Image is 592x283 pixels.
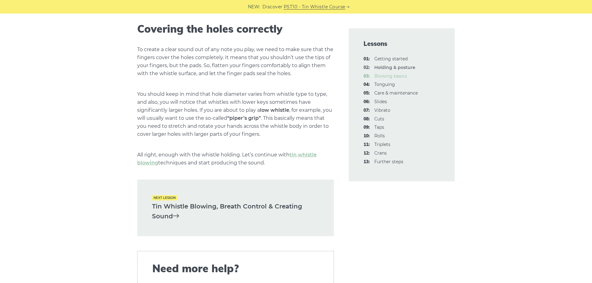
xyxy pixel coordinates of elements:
a: 01:Getting started [374,56,408,62]
span: 09: [364,124,370,131]
a: 03:Blowing basics [374,73,407,79]
a: 10:Rolls [374,133,385,139]
span: 01: [364,55,370,63]
strong: “piper’s grip” [227,115,261,121]
span: NEW: [248,3,261,10]
p: You should keep in mind that hole diameter varies from whistle type to type, and also, you will n... [137,90,334,138]
span: 03: [364,73,370,80]
strong: low whistle [260,107,289,113]
span: 06: [364,98,370,106]
a: tin whistle blowing [137,152,317,166]
a: Tin Whistle Blowing, Breath Control & Creating Sound [152,201,319,221]
span: Lessons [364,39,440,48]
span: 02: [364,64,370,71]
span: 08: [364,115,370,123]
a: 11:Triplets [374,142,390,147]
a: 05:Care & maintenance [374,90,418,96]
span: 11: [364,141,370,148]
span: 07: [364,107,370,114]
span: 04: [364,81,370,88]
p: All right, enough with the whistle holding. Let’s continue with techniques and start producing th... [137,151,334,167]
a: 12:Crans [374,150,387,156]
span: 05: [364,90,370,97]
a: 07:Vibrato [374,107,390,113]
a: 04:Tonguing [374,82,395,87]
span: Next lesson [152,195,177,200]
strong: Holding & posture [374,65,415,70]
a: PST10 - Tin Whistle Course [284,3,345,10]
span: 10: [364,132,370,140]
a: 06:Slides [374,99,387,104]
span: Discover [262,3,283,10]
a: 08:Cuts [374,116,384,122]
h2: Covering the holes correctly [137,23,334,35]
span: 12: [364,150,370,157]
a: 09:Taps [374,124,384,130]
span: 13: [364,158,370,166]
a: 13:Further steps [374,159,403,164]
span: Need more help? [152,262,319,275]
p: To create a clear sound out of any note you play, we need to make sure that the fingers cover the... [137,46,334,78]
